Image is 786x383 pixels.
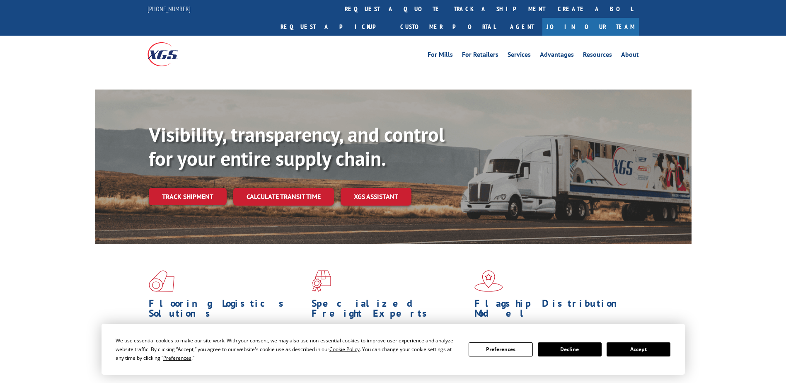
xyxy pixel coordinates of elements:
[149,298,305,322] h1: Flooring Logistics Solutions
[540,51,574,61] a: Advantages
[274,18,394,36] a: Request a pickup
[163,354,191,361] span: Preferences
[621,51,639,61] a: About
[312,322,468,359] p: From 123 overlength loads to delicate cargo, our experienced staff knows the best way to move you...
[149,322,305,352] span: As an industry carrier of choice, XGS has brought innovation and dedication to flooring logistics...
[394,18,502,36] a: Customer Portal
[508,51,531,61] a: Services
[474,270,503,292] img: xgs-icon-flagship-distribution-model-red
[542,18,639,36] a: Join Our Team
[116,336,459,362] div: We use essential cookies to make our site work. With your consent, we may also use non-essential ...
[502,18,542,36] a: Agent
[149,270,174,292] img: xgs-icon-total-supply-chain-intelligence-red
[341,188,411,206] a: XGS ASSISTANT
[469,342,532,356] button: Preferences
[312,270,331,292] img: xgs-icon-focused-on-flooring-red
[462,51,498,61] a: For Retailers
[149,121,445,171] b: Visibility, transparency, and control for your entire supply chain.
[149,188,227,205] a: Track shipment
[607,342,670,356] button: Accept
[538,342,602,356] button: Decline
[329,346,360,353] span: Cookie Policy
[233,188,334,206] a: Calculate transit time
[583,51,612,61] a: Resources
[428,51,453,61] a: For Mills
[474,322,627,342] span: Our agile distribution network gives you nationwide inventory management on demand.
[474,298,631,322] h1: Flagship Distribution Model
[312,298,468,322] h1: Specialized Freight Experts
[102,324,685,375] div: Cookie Consent Prompt
[148,5,191,13] a: [PHONE_NUMBER]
